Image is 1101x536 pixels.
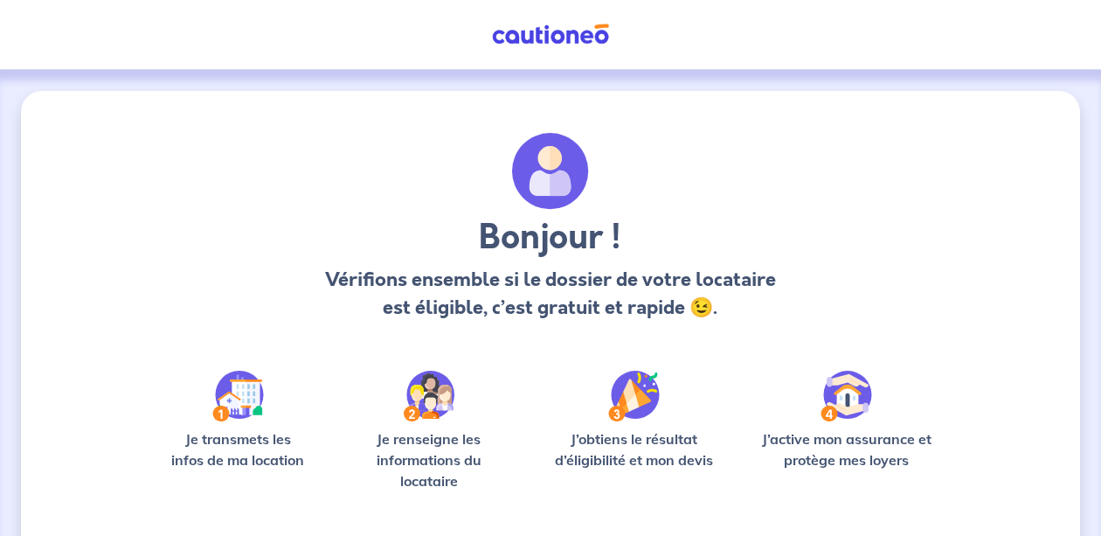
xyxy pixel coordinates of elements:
[821,371,872,421] img: /static/bfff1cf634d835d9112899e6a3df1a5d/Step-4.svg
[608,371,660,421] img: /static/f3e743aab9439237c3e2196e4328bba9/Step-3.svg
[544,428,725,470] p: J’obtiens le résultat d’éligibilité et mon devis
[404,371,454,421] img: /static/c0a346edaed446bb123850d2d04ad552/Step-2.svg
[323,217,778,259] h3: Bonjour !
[485,24,616,45] img: Cautioneo
[323,266,778,322] p: Vérifions ensemble si le dossier de votre locataire est éligible, c’est gratuit et rapide 😉.
[343,428,516,491] p: Je renseigne les informations du locataire
[512,133,589,210] img: archivate
[212,371,264,421] img: /static/90a569abe86eec82015bcaae536bd8e6/Step-1.svg
[753,428,940,470] p: J’active mon assurance et protège mes loyers
[161,428,315,470] p: Je transmets les infos de ma location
